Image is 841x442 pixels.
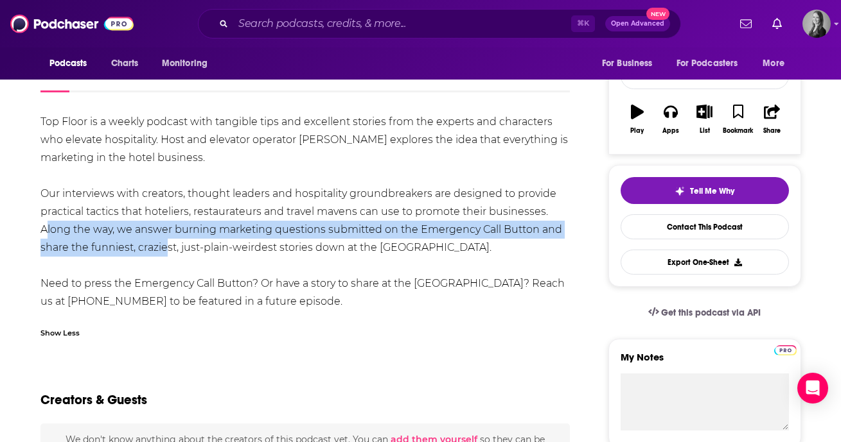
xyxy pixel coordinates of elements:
[661,307,761,318] span: Get this podcast via API
[668,51,757,76] button: open menu
[767,13,787,35] a: Show notifications dropdown
[675,186,685,196] img: tell me why sparkle
[677,55,738,72] span: For Podcasters
[755,96,788,142] button: Share
[593,51,669,76] button: open menu
[621,250,789,275] button: Export One-Sheet
[630,127,644,135] div: Play
[153,51,224,76] button: open menu
[602,55,653,72] span: For Business
[774,345,797,355] img: Podchaser Pro
[802,10,831,38] button: Show profile menu
[611,21,664,27] span: Open Advanced
[700,127,710,135] div: List
[10,12,134,36] img: Podchaser - Follow, Share and Rate Podcasts
[49,55,87,72] span: Podcasts
[621,351,789,373] label: My Notes
[646,8,669,20] span: New
[774,343,797,355] a: Pro website
[40,392,147,408] h2: Creators & Guests
[754,51,801,76] button: open menu
[571,15,595,32] span: ⌘ K
[802,10,831,38] span: Logged in as katieTBG
[802,10,831,38] img: User Profile
[621,214,789,239] a: Contact This Podcast
[735,13,757,35] a: Show notifications dropdown
[690,186,734,196] span: Tell Me Why
[621,96,654,142] button: Play
[162,55,208,72] span: Monitoring
[605,16,670,31] button: Open AdvancedNew
[662,127,679,135] div: Apps
[797,373,828,404] div: Open Intercom Messenger
[721,96,755,142] button: Bookmark
[233,13,571,34] input: Search podcasts, credits, & more...
[723,127,753,135] div: Bookmark
[763,127,781,135] div: Share
[621,177,789,204] button: tell me why sparkleTell Me Why
[654,96,687,142] button: Apps
[40,51,104,76] button: open menu
[638,297,772,328] a: Get this podcast via API
[111,55,139,72] span: Charts
[763,55,784,72] span: More
[40,113,571,310] div: Top Floor is a weekly podcast with tangible tips and excellent stories from the experts and chara...
[687,96,721,142] button: List
[198,9,681,38] div: Search podcasts, credits, & more...
[103,51,146,76] a: Charts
